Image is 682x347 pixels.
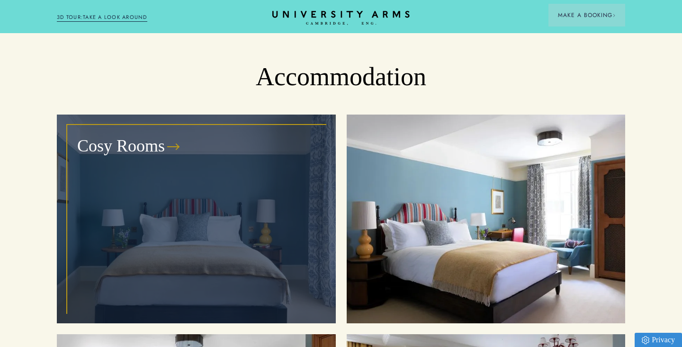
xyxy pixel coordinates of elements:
[642,336,649,344] img: Privacy
[347,115,626,323] a: image-e9066e016a3afb6f011bc37f916714460f26abf2-8272x6200-jpg
[57,13,147,22] a: 3D TOUR:TAKE A LOOK AROUND
[77,135,165,158] h3: Cosy Rooms
[635,333,682,347] a: Privacy
[558,11,616,19] span: Make a Booking
[612,14,616,17] img: Arrow icon
[548,4,625,27] button: Make a BookingArrow icon
[272,11,410,26] a: Home
[57,115,336,323] a: image-c4e3f5da91d1fa45aea3243c1de661a7a9839577-8272x6200-jpg Cosy Rooms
